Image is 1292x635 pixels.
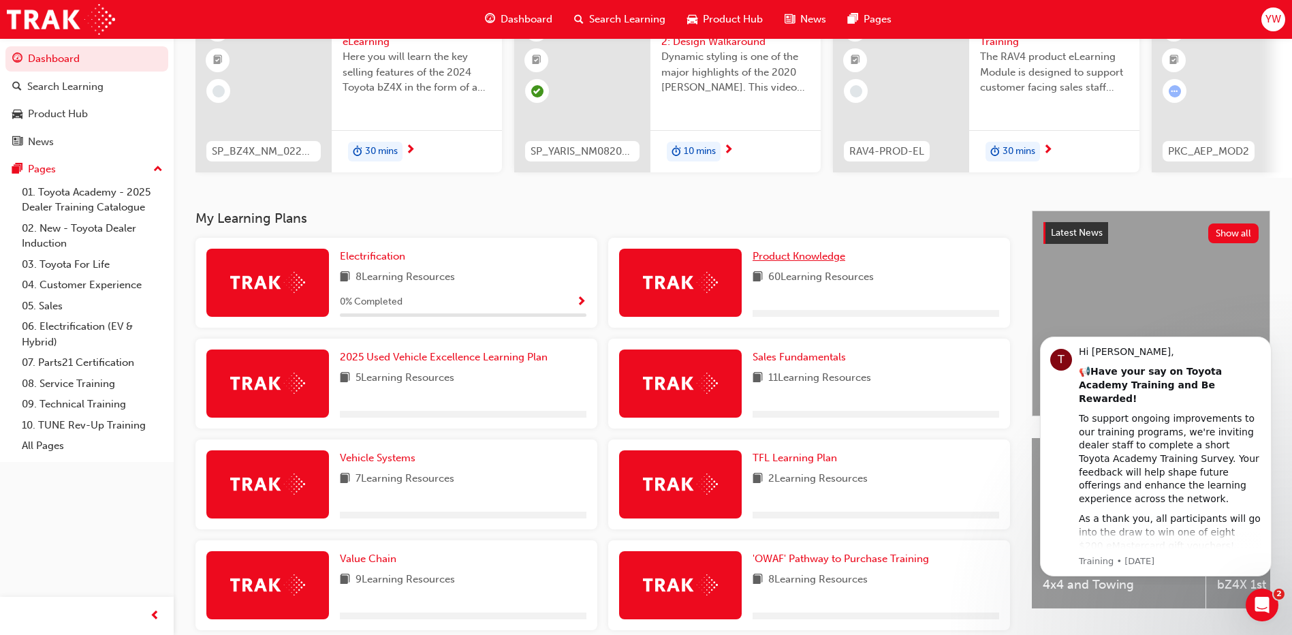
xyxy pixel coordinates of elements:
img: Trak [230,272,305,293]
span: 10 mins [684,144,716,159]
span: booktick-icon [532,52,541,69]
a: car-iconProduct Hub [676,5,774,33]
button: Pages [5,157,168,182]
span: guage-icon [12,53,22,65]
span: PKC_AEP_MOD2 [1168,144,1249,159]
span: 30 mins [1003,144,1035,159]
span: 2025 Used Vehicle Excellence Learning Plan [340,351,548,363]
img: Trak [7,4,115,35]
img: Trak [230,474,305,495]
img: Trak [230,574,305,595]
span: learningRecordVerb_ATTEMPT-icon [1169,85,1181,97]
a: All Pages [16,435,168,456]
button: DashboardSearch LearningProduct HubNews [5,44,168,157]
a: Latest NewsShow all [1043,222,1259,244]
span: Sales Fundamentals [753,351,846,363]
span: next-icon [723,144,734,157]
span: car-icon [687,11,697,28]
span: guage-icon [485,11,495,28]
a: 01. Toyota Academy - 2025 Dealer Training Catalogue [16,182,168,218]
span: Electrification [340,250,405,262]
a: Sales Fundamentals [753,350,851,365]
span: learningRecordVerb_PASS-icon [531,85,543,97]
a: 06. Electrification (EV & Hybrid) [16,316,168,352]
span: book-icon [340,572,350,589]
span: book-icon [340,471,350,488]
span: 'OWAF' Pathway to Purchase Training [753,553,929,565]
span: duration-icon [353,143,362,161]
img: Trak [643,574,718,595]
span: Show Progress [576,296,586,309]
span: Dynamic styling is one of the major highlights of the 2020 [PERSON_NAME]. This video gives an in-... [661,49,810,95]
span: pages-icon [12,164,22,176]
span: 8 Learning Resources [768,572,868,589]
span: Latest News [1051,227,1103,238]
span: SP_BZ4X_NM_0224_EL01 [212,144,315,159]
span: news-icon [12,136,22,149]
span: Here you will learn the key selling features of the 2024 Toyota bZ4X in the form of a virtual 6-p... [343,49,491,95]
span: 5 Learning Resources [356,370,454,387]
span: The RAV4 product eLearning Module is designed to support customer facing sales staff with introdu... [980,49,1129,95]
div: Search Learning [27,79,104,95]
span: 8 Learning Resources [356,269,455,286]
span: duration-icon [672,143,681,161]
a: guage-iconDashboard [474,5,563,33]
span: Product Hub [703,12,763,27]
span: Search Learning [589,12,665,27]
span: next-icon [1043,144,1053,157]
a: 08. Service Training [16,373,168,394]
img: Trak [643,474,718,495]
span: SP_YARIS_NM0820_EL_02 [531,144,634,159]
span: 2 [1274,589,1285,600]
span: book-icon [753,572,763,589]
button: Show Progress [576,294,586,311]
a: 04. Customer Experience [16,275,168,296]
span: 2 Learning Resources [768,471,868,488]
span: booktick-icon [851,52,860,69]
span: 30 mins [365,144,398,159]
a: 'OWAF' Pathway to Purchase Training [753,551,934,567]
span: 9 Learning Resources [356,572,455,589]
span: 4x4 and Towing [1043,577,1195,593]
a: Electrification [340,249,411,264]
a: pages-iconPages [837,5,902,33]
span: YW [1265,12,1281,27]
span: prev-icon [150,608,160,625]
span: book-icon [753,269,763,286]
a: 0SP_YARIS_NM0820_EL_022020 Yaris - Module 2: Design WalkaroundDynamic styling is one of the major... [514,7,821,172]
span: 0 % Completed [340,294,403,310]
a: News [5,129,168,155]
span: 11 Learning Resources [768,370,871,387]
span: learningRecordVerb_NONE-icon [850,85,862,97]
div: News [28,134,54,150]
a: Latest NewsShow allHelp Shape the Future of Toyota Academy Training and Win an eMastercard! [1032,211,1270,416]
span: book-icon [340,269,350,286]
a: 10. TUNE Rev-Up Training [16,415,168,436]
span: Value Chain [340,553,396,565]
span: booktick-icon [1169,52,1179,69]
span: learningRecordVerb_NONE-icon [212,85,225,97]
span: Product Knowledge [753,250,845,262]
iframe: Intercom notifications message [1020,324,1292,585]
span: up-icon [153,161,163,179]
a: Dashboard [5,46,168,72]
span: book-icon [340,370,350,387]
span: News [800,12,826,27]
span: TFL Learning Plan [753,452,837,464]
a: TFL Learning Plan [753,450,842,466]
span: next-icon [405,144,415,157]
a: Vehicle Systems [340,450,421,466]
a: Search Learning [5,74,168,99]
img: Trak [643,373,718,394]
span: book-icon [753,471,763,488]
iframe: Intercom live chat [1246,589,1278,621]
div: Pages [28,161,56,177]
a: 03. Toyota For Life [16,254,168,275]
a: search-iconSearch Learning [563,5,676,33]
